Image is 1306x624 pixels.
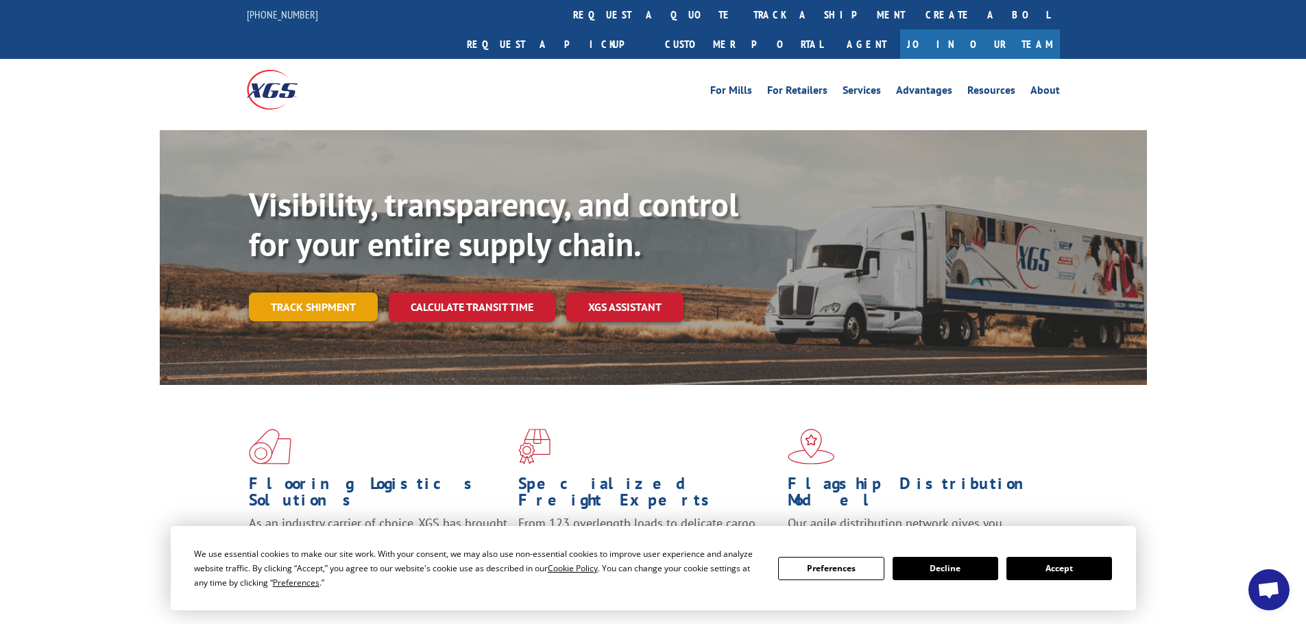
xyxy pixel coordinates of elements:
span: As an industry carrier of choice, XGS has brought innovation and dedication to flooring logistics... [249,515,507,564]
a: Track shipment [249,292,378,321]
a: About [1030,85,1060,100]
h1: Flooring Logistics Solutions [249,475,508,515]
img: xgs-icon-focused-on-flooring-red [518,429,551,464]
div: Cookie Consent Prompt [171,526,1136,610]
a: Customer Portal [655,29,833,59]
a: Services [843,85,881,100]
button: Decline [893,557,998,580]
a: Resources [967,85,1015,100]
a: Advantages [896,85,952,100]
a: [PHONE_NUMBER] [247,8,318,21]
span: Cookie Policy [548,562,598,574]
a: Agent [833,29,900,59]
a: For Retailers [767,85,827,100]
button: Accept [1006,557,1112,580]
a: For Mills [710,85,752,100]
a: XGS ASSISTANT [566,292,684,322]
b: Visibility, transparency, and control for your entire supply chain. [249,183,738,265]
img: xgs-icon-flagship-distribution-model-red [788,429,835,464]
span: Preferences [273,577,319,588]
a: Calculate transit time [389,292,555,322]
img: xgs-icon-total-supply-chain-intelligence-red [249,429,291,464]
h1: Flagship Distribution Model [788,475,1047,515]
h1: Specialized Freight Experts [518,475,777,515]
div: We use essential cookies to make our site work. With your consent, we may also use non-essential ... [194,547,762,590]
span: Our agile distribution network gives you nationwide inventory management on demand. [788,515,1040,547]
a: Join Our Team [900,29,1060,59]
button: Preferences [778,557,884,580]
a: Request a pickup [457,29,655,59]
p: From 123 overlength loads to delicate cargo, our experienced staff knows the best way to move you... [518,515,777,576]
a: Open chat [1248,569,1290,610]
